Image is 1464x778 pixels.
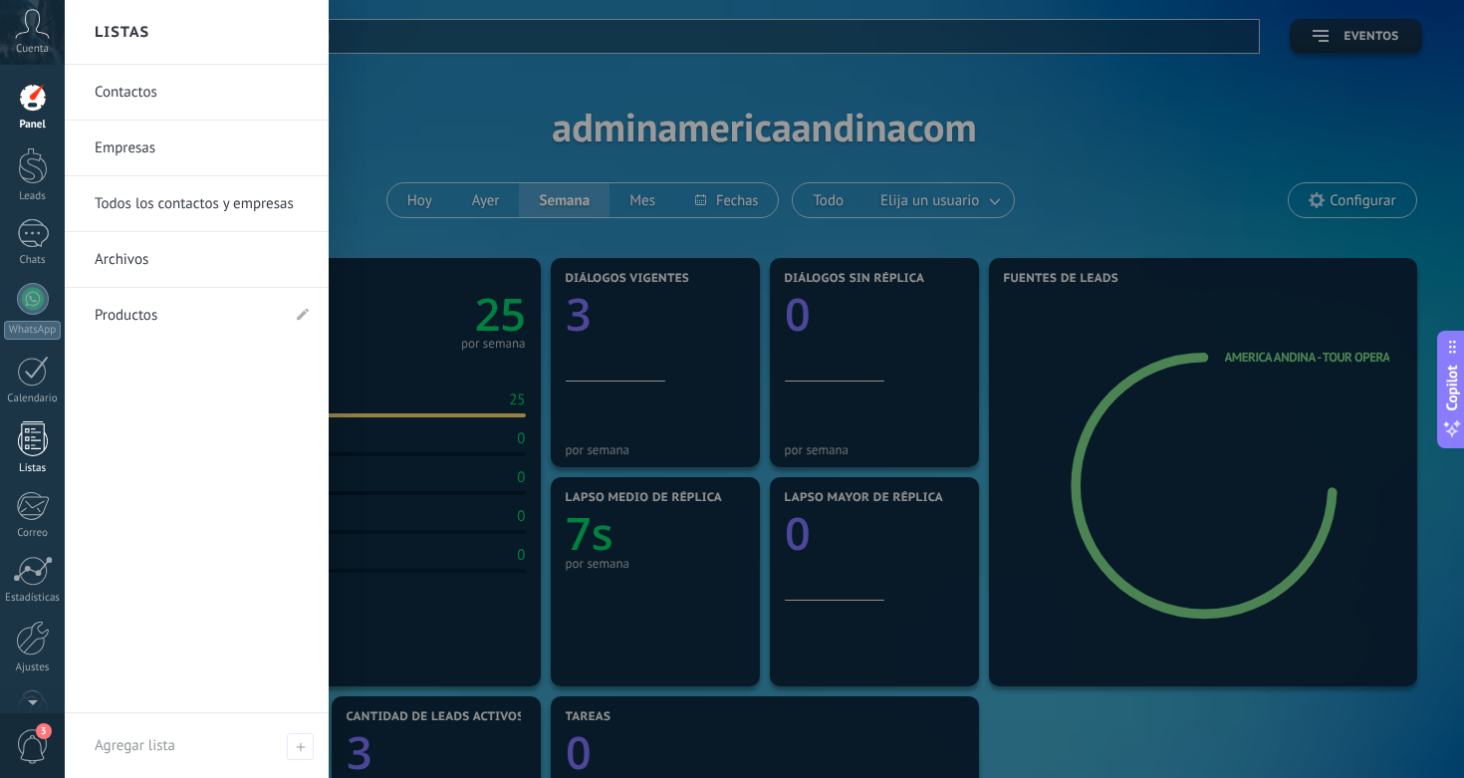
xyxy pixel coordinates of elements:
div: Panel [4,119,62,131]
div: Listas [4,462,62,475]
a: Contactos [95,65,309,121]
span: Cuenta [16,43,49,56]
span: Copilot [1442,365,1462,410]
div: Chats [4,254,62,267]
span: Agregar lista [287,733,314,760]
a: Productos [95,288,279,344]
a: Todos los contactos y empresas [95,176,309,232]
div: WhatsApp [4,321,61,340]
span: 3 [36,723,52,739]
a: Empresas [95,121,309,176]
span: Agregar lista [95,736,175,755]
div: Calendario [4,392,62,405]
div: Ajustes [4,661,62,674]
h2: Listas [95,1,149,64]
div: Estadísticas [4,592,62,605]
div: Leads [4,190,62,203]
div: Correo [4,527,62,540]
a: Archivos [95,232,309,288]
